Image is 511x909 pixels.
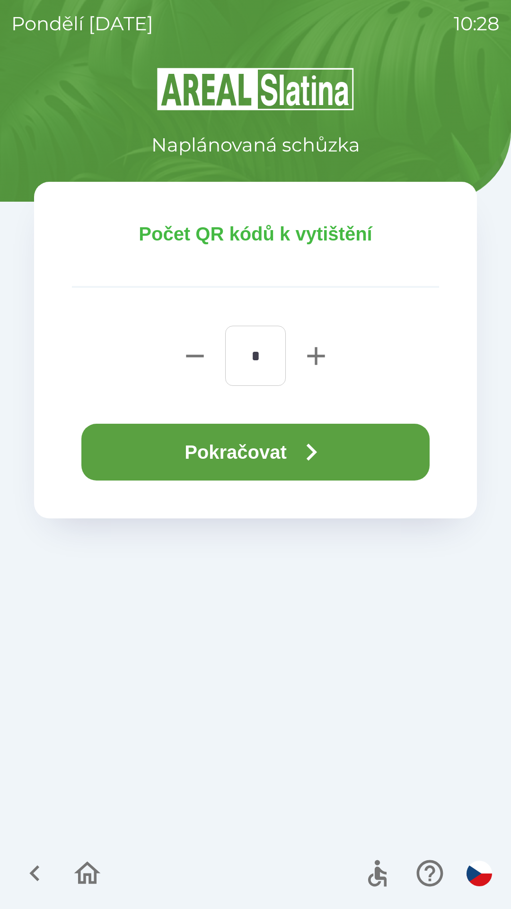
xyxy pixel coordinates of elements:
img: Logo [34,66,477,112]
button: Pokračovat [81,424,430,481]
p: pondělí [DATE] [11,9,153,38]
p: 10:28 [454,9,500,38]
p: Naplánovaná schůzka [151,131,360,159]
p: Počet QR kódů k vytištění [72,220,439,248]
img: cs flag [467,861,492,886]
